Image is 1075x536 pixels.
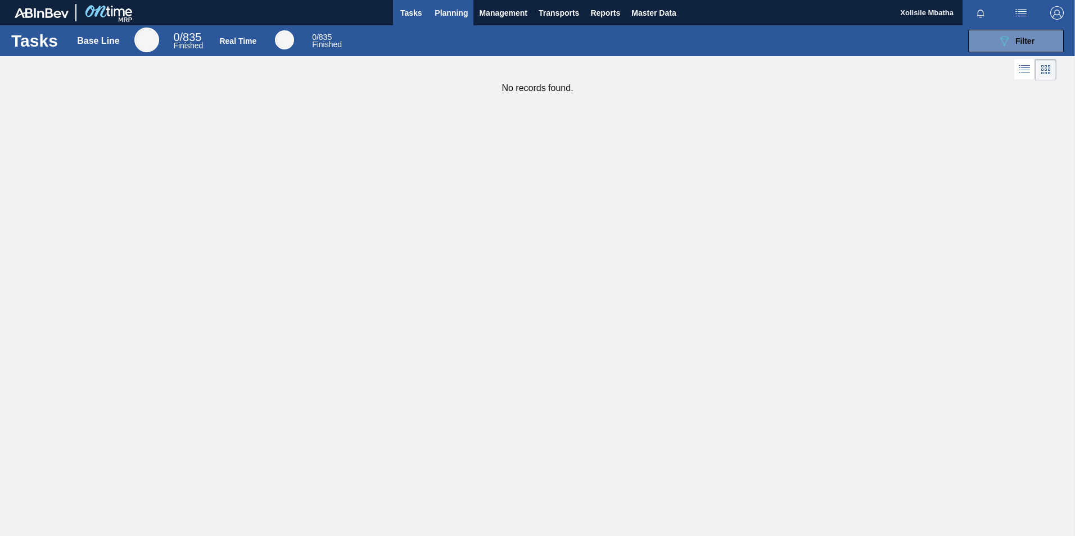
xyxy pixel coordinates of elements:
span: / 835 [173,31,201,43]
img: Logout [1050,6,1064,20]
div: Real Time [312,34,342,48]
button: Notifications [963,5,999,21]
span: Planning [435,6,468,20]
img: userActions [1014,6,1028,20]
span: Reports [590,6,620,20]
span: 0 [312,33,317,42]
div: Real Time [275,30,294,49]
span: Filter [1015,37,1035,46]
span: Finished [173,41,203,50]
h1: Tasks [11,34,61,47]
div: List Vision [1014,59,1035,80]
div: Base Line [77,36,120,46]
span: 0 [173,31,179,43]
div: Real Time [219,37,256,46]
span: Master Data [631,6,676,20]
img: TNhmsLtSVTkK8tSr43FrP2fwEKptu5GPRR3wAAAABJRU5ErkJggg== [15,8,69,18]
span: / 835 [312,33,332,42]
div: Base Line [134,28,159,52]
button: Filter [968,30,1064,52]
span: Management [479,6,527,20]
div: Base Line [173,33,203,49]
span: Tasks [399,6,423,20]
span: Finished [312,40,342,49]
div: Card Vision [1035,59,1056,80]
span: Transports [539,6,579,20]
